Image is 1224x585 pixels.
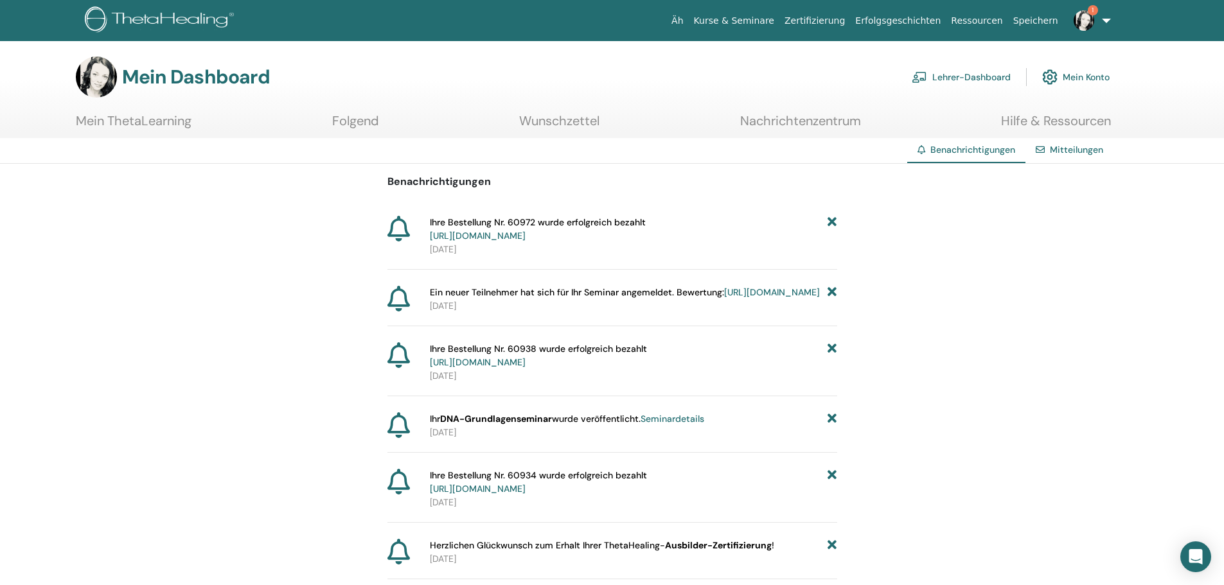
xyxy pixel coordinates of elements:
[855,15,941,26] font: Erfolgsgeschichten
[912,71,927,83] img: chalkboard-teacher.svg
[122,64,270,89] font: Mein Dashboard
[430,370,456,381] font: [DATE]
[1042,66,1058,88] img: cog.svg
[930,144,1015,155] font: Benachrichtigungen
[740,113,861,138] a: Nachrichtenzentrum
[440,413,552,424] font: DNA-Grundlagenseminar
[430,539,665,551] font: Herzlichen Glückwunsch zum Erhalt Ihrer ThetaHealing-
[1092,6,1094,14] font: 1
[785,15,845,26] font: Zertifizierung
[76,112,191,129] font: Mein ThetaLearning
[519,112,599,129] font: Wunschzettel
[850,9,946,33] a: Erfolgsgeschichten
[932,72,1011,83] font: Lehrer-Dashboard
[772,539,774,551] font: !
[430,343,647,354] font: Ihre Bestellung Nr. 60938 wurde erfolgreich bezahlt
[1180,541,1211,572] div: Öffnen Sie den Intercom Messenger
[430,300,456,311] font: [DATE]
[1063,72,1110,83] font: Mein Konto
[430,426,456,438] font: [DATE]
[430,230,526,241] a: [URL][DOMAIN_NAME]
[641,413,704,424] a: Seminardetails
[665,539,772,551] font: Ausbilder-Zertifizierung
[912,63,1011,91] a: Lehrer-Dashboard
[1074,10,1094,31] img: default.jpg
[430,496,456,508] font: [DATE]
[724,286,820,298] a: [URL][DOMAIN_NAME]
[740,112,861,129] font: Nachrichtenzentrum
[430,286,724,298] font: Ein neuer Teilnehmer hat sich für Ihr Seminar angemeldet. Bewertung:
[694,15,774,26] font: Kurse & Seminare
[430,553,456,564] font: [DATE]
[85,6,238,35] img: logo.png
[671,15,683,26] font: Äh
[430,356,526,368] a: [URL][DOMAIN_NAME]
[430,216,646,228] font: Ihre Bestellung Nr. 60972 wurde erfolgreich bezahlt
[519,113,599,138] a: Wunschzettel
[76,57,117,98] img: default.jpg
[1001,112,1111,129] font: Hilfe & Ressourcen
[1001,113,1111,138] a: Hilfe & Ressourcen
[332,112,379,129] font: Folgend
[1013,15,1058,26] font: Speichern
[76,113,191,138] a: Mein ThetaLearning
[430,469,647,481] font: Ihre Bestellung Nr. 60934 wurde erfolgreich bezahlt
[1050,144,1103,155] a: Mitteilungen
[552,413,641,424] font: wurde veröffentlicht.
[430,243,456,255] font: [DATE]
[1042,63,1110,91] a: Mein Konto
[387,175,491,188] font: Benachrichtigungen
[430,483,526,494] a: [URL][DOMAIN_NAME]
[666,9,688,33] a: Äh
[1008,9,1063,33] a: Speichern
[332,113,379,138] a: Folgend
[689,9,779,33] a: Kurse & Seminare
[946,9,1007,33] a: Ressourcen
[430,413,440,424] font: Ihr
[779,9,850,33] a: Zertifizierung
[951,15,1002,26] font: Ressourcen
